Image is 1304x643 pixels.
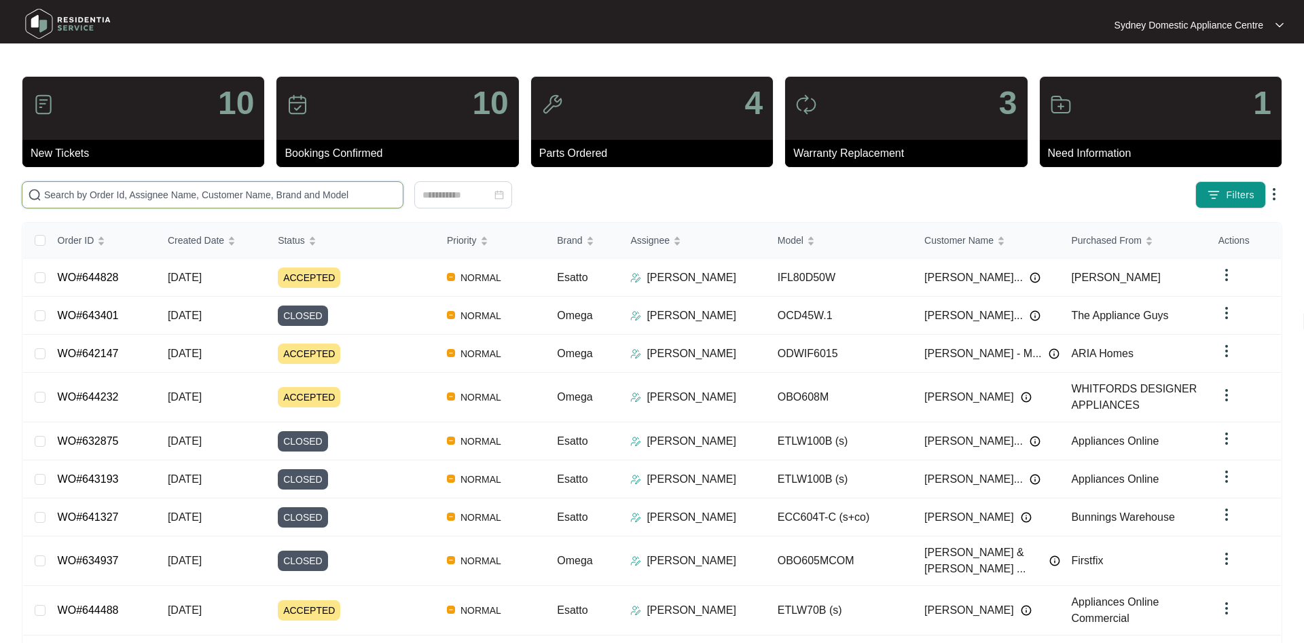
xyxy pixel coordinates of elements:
[447,233,477,248] span: Priority
[447,311,455,319] img: Vercel Logo
[1218,551,1235,567] img: dropdown arrow
[924,545,1043,577] span: [PERSON_NAME] & [PERSON_NAME] ...
[1048,145,1282,162] p: Need Information
[557,555,592,566] span: Omega
[767,297,913,335] td: OCD45W.1
[455,389,507,405] span: NORMAL
[447,475,455,483] img: Vercel Logo
[20,3,115,44] img: residentia service logo
[58,348,119,359] a: WO#642147
[744,87,763,120] p: 4
[58,391,119,403] a: WO#644232
[1071,272,1161,283] span: [PERSON_NAME]
[1071,596,1159,624] span: Appliances Online Commercial
[999,87,1017,120] p: 3
[1071,233,1141,248] span: Purchased From
[157,223,267,259] th: Created Date
[1208,223,1281,259] th: Actions
[47,223,157,259] th: Order ID
[924,233,994,248] span: Customer Name
[1218,469,1235,485] img: dropdown arrow
[447,513,455,521] img: Vercel Logo
[278,469,328,490] span: CLOSED
[168,272,202,283] span: [DATE]
[924,433,1023,449] span: [PERSON_NAME]...
[767,223,913,259] th: Model
[767,259,913,297] td: IFL80D50W
[455,433,507,449] span: NORMAL
[1071,511,1174,523] span: Bunnings Warehouse
[795,94,817,115] img: icon
[1049,555,1060,566] img: Info icon
[168,555,202,566] span: [DATE]
[539,145,773,162] p: Parts Ordered
[455,346,507,362] span: NORMAL
[1071,348,1134,359] span: ARIA Homes
[218,87,254,120] p: 10
[168,310,202,321] span: [DATE]
[767,422,913,460] td: ETLW100B (s)
[58,473,119,485] a: WO#643193
[1060,223,1207,259] th: Purchased From
[647,433,736,449] p: [PERSON_NAME]
[1218,267,1235,283] img: dropdown arrow
[630,310,641,321] img: Assigner Icon
[58,272,119,283] a: WO#644828
[1218,600,1235,617] img: dropdown arrow
[630,233,670,248] span: Assignee
[1253,87,1271,120] p: 1
[647,308,736,324] p: [PERSON_NAME]
[647,553,736,569] p: [PERSON_NAME]
[557,391,592,403] span: Omega
[557,473,587,485] span: Esatto
[913,223,1060,259] th: Customer Name
[1115,18,1263,32] p: Sydney Domestic Appliance Centre
[455,270,507,286] span: NORMAL
[630,474,641,485] img: Assigner Icon
[647,346,736,362] p: [PERSON_NAME]
[630,348,641,359] img: Assigner Icon
[1030,272,1040,283] img: Info icon
[619,223,766,259] th: Assignee
[455,602,507,619] span: NORMAL
[1218,343,1235,359] img: dropdown arrow
[630,605,641,616] img: Assigner Icon
[31,145,264,162] p: New Tickets
[168,435,202,447] span: [DATE]
[647,389,736,405] p: [PERSON_NAME]
[58,233,94,248] span: Order ID
[557,604,587,616] span: Esatto
[168,233,224,248] span: Created Date
[767,373,913,422] td: OBO608M
[278,507,328,528] span: CLOSED
[924,270,1023,286] span: [PERSON_NAME]...
[630,436,641,447] img: Assigner Icon
[28,188,41,202] img: search-icon
[1071,473,1159,485] span: Appliances Online
[1218,507,1235,523] img: dropdown arrow
[44,187,397,202] input: Search by Order Id, Assignee Name, Customer Name, Brand and Model
[924,346,1041,362] span: [PERSON_NAME] - M...
[447,437,455,445] img: Vercel Logo
[630,555,641,566] img: Assigner Icon
[647,471,736,488] p: [PERSON_NAME]
[455,308,507,324] span: NORMAL
[557,233,582,248] span: Brand
[447,556,455,564] img: Vercel Logo
[1071,310,1168,321] span: The Appliance Guys
[924,509,1014,526] span: [PERSON_NAME]
[1266,186,1282,202] img: dropdown arrow
[1218,430,1235,447] img: dropdown arrow
[1030,474,1040,485] img: Info icon
[58,435,119,447] a: WO#632875
[630,272,641,283] img: Assigner Icon
[472,87,508,120] p: 10
[168,391,202,403] span: [DATE]
[767,460,913,498] td: ETLW100B (s)
[767,536,913,586] td: OBO605MCOM
[546,223,619,259] th: Brand
[455,509,507,526] span: NORMAL
[1021,605,1032,616] img: Info icon
[1050,94,1072,115] img: icon
[647,602,736,619] p: [PERSON_NAME]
